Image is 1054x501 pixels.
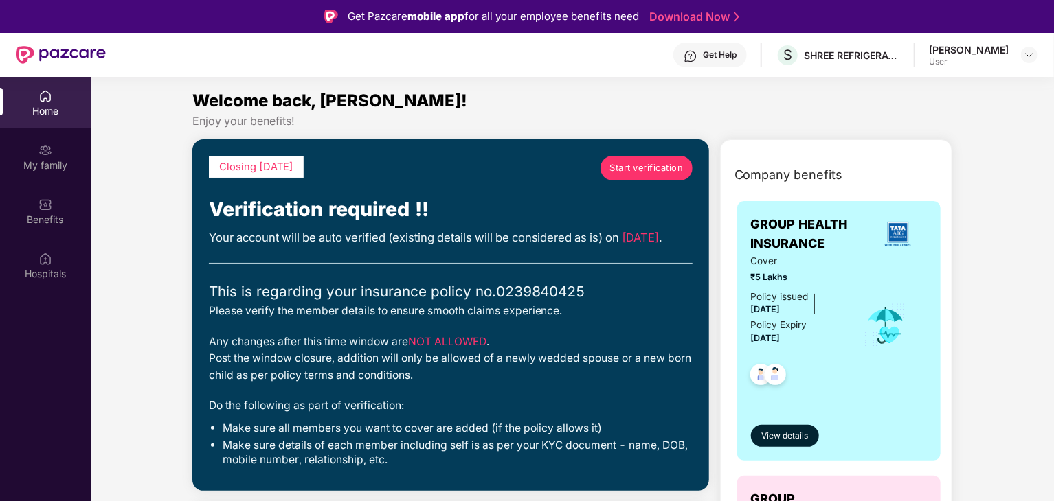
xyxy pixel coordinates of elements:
[751,215,869,254] span: GROUP HEALTH INSURANCE
[783,47,792,63] span: S
[38,89,52,103] img: svg+xml;base64,PHN2ZyBpZD0iSG9tZSIgeG1sbnM9Imh0dHA6Ly93d3cudzMub3JnLzIwMDAvc3ZnIiB3aWR0aD0iMjAiIG...
[759,360,792,393] img: svg+xml;base64,PHN2ZyB4bWxucz0iaHR0cDovL3d3dy53My5vcmcvMjAwMC9zdmciIHdpZHRoPSI0OC45NDMiIGhlaWdodD...
[734,10,739,24] img: Stroke
[735,165,843,185] span: Company benefits
[751,270,845,284] span: ₹5 Lakhs
[219,161,293,173] span: Closing [DATE]
[879,215,917,253] img: insurerLogo
[864,303,908,348] img: icon
[209,281,693,303] div: This is regarding your insurance policy no. 0239840425
[38,143,52,157] img: svg+xml;base64,PHN2ZyB3aWR0aD0iMjAiIGhlaWdodD0iMjAiIHZpZXdCb3g9IjAgMCAyMCAyMCIgZmlsbD0ibm9uZSIgeG...
[223,421,693,436] li: Make sure all members you want to cover are added (if the policy allows it)
[209,303,693,320] div: Please verify the member details to ensure smooth claims experience.
[804,49,900,62] div: SHREE REFRIGERATIONS LIMITED
[348,8,639,25] div: Get Pazcare for all your employee benefits need
[38,252,52,266] img: svg+xml;base64,PHN2ZyBpZD0iSG9zcGl0YWxzIiB4bWxucz0iaHR0cDovL3d3dy53My5vcmcvMjAwMC9zdmciIHdpZHRoPS...
[751,333,781,343] span: [DATE]
[223,439,693,467] li: Make sure details of each member including self is as per your KYC document - name, DOB, mobile n...
[209,194,693,225] div: Verification required !!
[751,254,845,268] span: Cover
[407,10,464,23] strong: mobile app
[751,318,807,332] div: Policy Expiry
[38,198,52,211] img: svg+xml;base64,PHN2ZyBpZD0iQmVuZWZpdHMiIHhtbG5zPSJodHRwOi8vd3d3LnczLm9yZy8yMDAwL3N2ZyIgd2lkdGg9Ij...
[744,360,778,393] img: svg+xml;base64,PHN2ZyB4bWxucz0iaHR0cDovL3d3dy53My5vcmcvMjAwMC9zdmciIHdpZHRoPSI0OC45NDMiIGhlaWdodD...
[209,229,693,246] div: Your account will be auto verified (existing details will be considered as is) on .
[192,91,467,110] span: Welcome back, [PERSON_NAME]!
[209,397,693,415] div: Do the following as part of verification:
[601,156,693,180] a: Start verification
[16,46,106,64] img: New Pazcare Logo
[408,335,486,348] span: NOT ALLOWED
[751,425,819,447] button: View details
[684,49,697,63] img: svg+xml;base64,PHN2ZyBpZD0iSGVscC0zMngzMiIgeG1sbnM9Imh0dHA6Ly93d3cudzMub3JnLzIwMDAvc3ZnIiB3aWR0aD...
[1024,49,1035,60] img: svg+xml;base64,PHN2ZyBpZD0iRHJvcGRvd24tMzJ4MzIiIHhtbG5zPSJodHRwOi8vd3d3LnczLm9yZy8yMDAwL3N2ZyIgd2...
[609,161,683,175] span: Start verification
[751,304,781,314] span: [DATE]
[703,49,737,60] div: Get Help
[192,114,953,128] div: Enjoy your benefits!
[929,56,1009,67] div: User
[209,334,693,384] div: Any changes after this time window are . Post the window closure, addition will only be allowed o...
[324,10,338,23] img: Logo
[649,10,735,24] a: Download Now
[751,290,809,304] div: Policy issued
[929,43,1009,56] div: [PERSON_NAME]
[623,231,660,244] span: [DATE]
[761,430,808,443] span: View details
